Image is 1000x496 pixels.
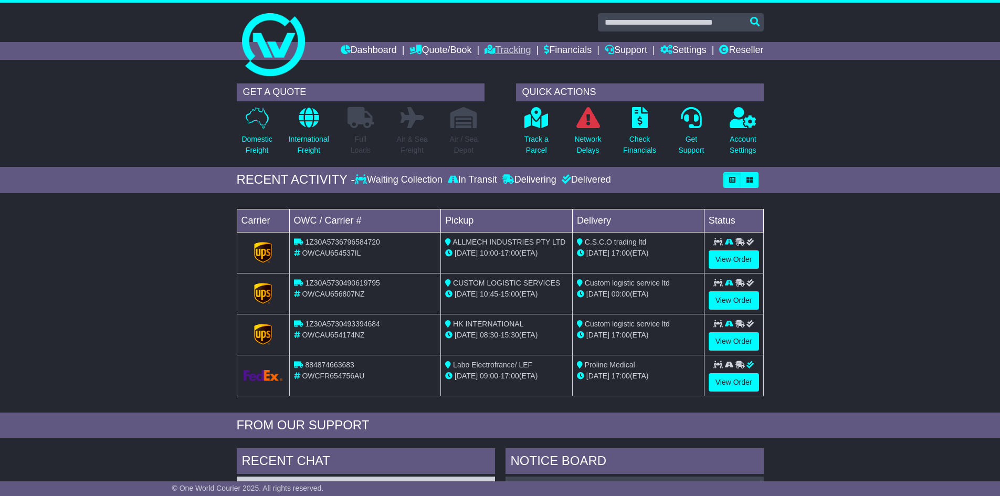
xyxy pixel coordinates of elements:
[623,134,656,156] p: Check Financials
[500,174,559,186] div: Delivering
[445,174,500,186] div: In Transit
[453,361,532,369] span: Labo Electrofrance/ LEF
[452,238,565,246] span: ALLMECH INDUSTRIES PTY LTD
[480,249,498,257] span: 10:00
[237,172,355,187] div: RECENT ACTIVITY -
[516,83,764,101] div: QUICK ACTIONS
[305,361,354,369] span: 884874663683
[585,279,670,287] span: Custom logistic service ltd
[729,107,757,162] a: AccountSettings
[445,289,568,300] div: - (ETA)
[577,289,700,300] div: (ETA)
[397,134,428,156] p: Air & Sea Freight
[586,249,609,257] span: [DATE]
[341,42,397,60] a: Dashboard
[237,418,764,433] div: FROM OUR SUPPORT
[544,42,592,60] a: Financials
[445,371,568,382] div: - (ETA)
[441,209,573,232] td: Pickup
[704,209,763,232] td: Status
[586,331,609,339] span: [DATE]
[572,209,704,232] td: Delivery
[585,320,670,328] span: Custom logistic service ltd
[302,331,364,339] span: OWCAU654174NZ
[585,361,635,369] span: Proline Medical
[409,42,471,60] a: Quote/Book
[678,107,704,162] a: GetSupport
[524,134,549,156] p: Track a Parcel
[480,372,498,380] span: 09:00
[302,372,364,380] span: OWCFR654756AU
[501,372,519,380] span: 17:00
[709,373,759,392] a: View Order
[501,290,519,298] span: 15:00
[445,248,568,259] div: - (ETA)
[455,249,478,257] span: [DATE]
[506,448,764,477] div: NOTICE BOARD
[501,249,519,257] span: 17:00
[559,174,611,186] div: Delivered
[612,331,630,339] span: 17:00
[355,174,445,186] div: Waiting Collection
[453,279,560,287] span: CUSTOM LOGISTIC SERVICES
[612,249,630,257] span: 17:00
[305,320,380,328] span: 1Z30A5730493394684
[586,372,609,380] span: [DATE]
[254,242,272,263] img: GetCarrierServiceLogo
[348,134,374,156] p: Full Loads
[455,290,478,298] span: [DATE]
[241,134,272,156] p: Domestic Freight
[660,42,707,60] a: Settings
[254,283,272,304] img: GetCarrierServiceLogo
[605,42,647,60] a: Support
[485,42,531,60] a: Tracking
[678,134,704,156] p: Get Support
[612,372,630,380] span: 17:00
[172,484,324,492] span: © One World Courier 2025. All rights reserved.
[254,324,272,345] img: GetCarrierServiceLogo
[709,250,759,269] a: View Order
[237,209,289,232] td: Carrier
[480,290,498,298] span: 10:45
[574,134,601,156] p: Network Delays
[524,107,549,162] a: Track aParcel
[445,330,568,341] div: - (ETA)
[244,370,283,381] img: GetCarrierServiceLogo
[577,330,700,341] div: (ETA)
[289,209,441,232] td: OWC / Carrier #
[501,331,519,339] span: 15:30
[289,134,329,156] p: International Freight
[709,332,759,351] a: View Order
[480,331,498,339] span: 08:30
[709,291,759,310] a: View Order
[455,331,478,339] span: [DATE]
[305,279,380,287] span: 1Z30A5730490619795
[241,107,272,162] a: DomesticFreight
[305,238,380,246] span: 1Z30A5736796584720
[455,372,478,380] span: [DATE]
[612,290,630,298] span: 00:00
[450,134,478,156] p: Air / Sea Depot
[574,107,602,162] a: NetworkDelays
[585,238,647,246] span: C.S.C.O trading ltd
[730,134,756,156] p: Account Settings
[302,249,361,257] span: OWCAU654537IL
[288,107,330,162] a: InternationalFreight
[302,290,364,298] span: OWCAU656807NZ
[586,290,609,298] span: [DATE]
[719,42,763,60] a: Reseller
[577,248,700,259] div: (ETA)
[237,83,485,101] div: GET A QUOTE
[577,371,700,382] div: (ETA)
[237,448,495,477] div: RECENT CHAT
[453,320,523,328] span: HK INTERNATIONAL
[623,107,657,162] a: CheckFinancials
